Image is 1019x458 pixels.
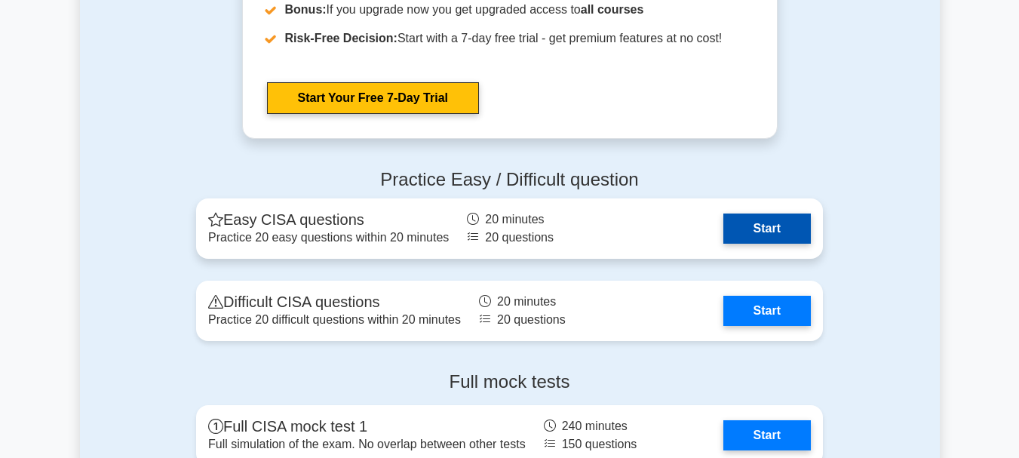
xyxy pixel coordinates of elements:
a: Start Your Free 7-Day Trial [267,82,479,114]
h4: Practice Easy / Difficult question [196,169,823,191]
a: Start [723,296,811,326]
a: Start [723,214,811,244]
a: Start [723,420,811,450]
h4: Full mock tests [196,371,823,393]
